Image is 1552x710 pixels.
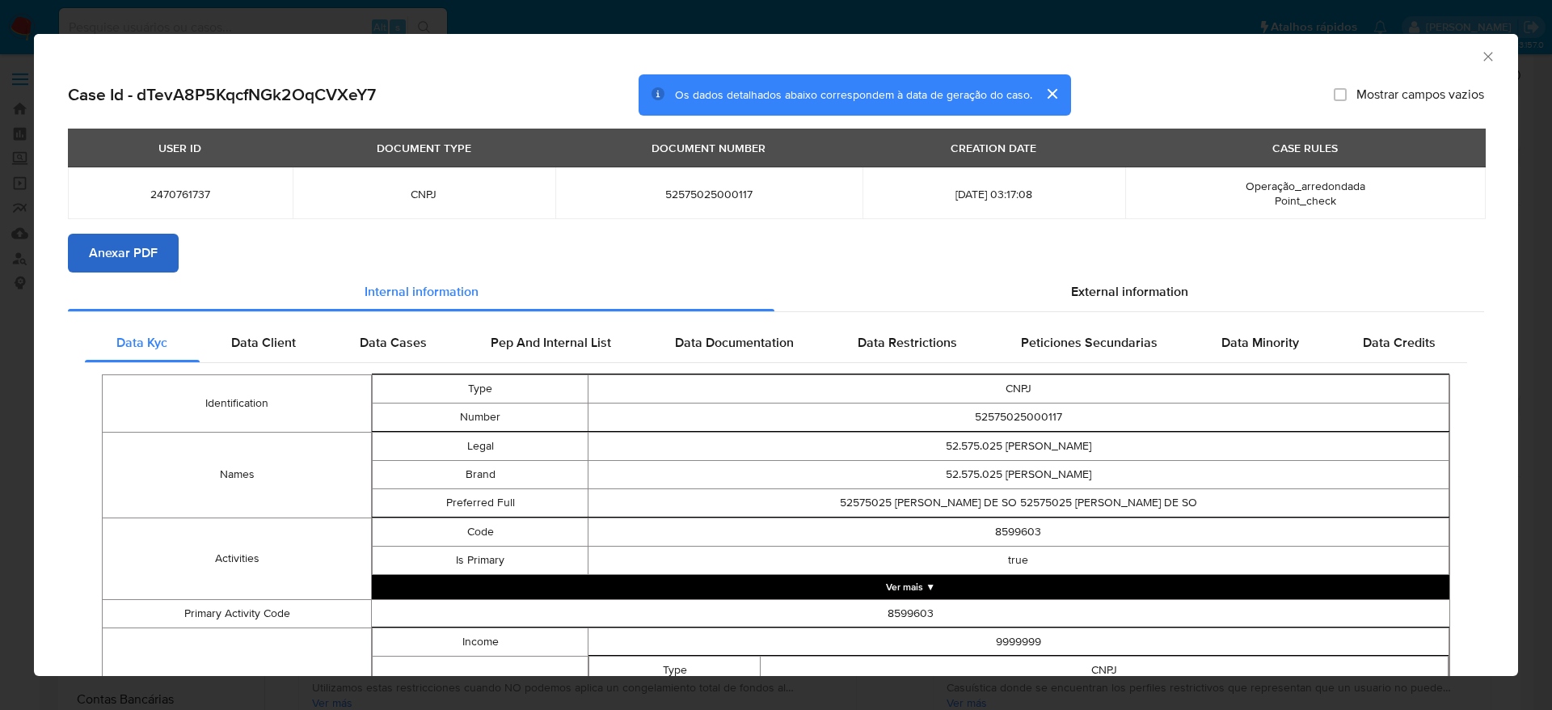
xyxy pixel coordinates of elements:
[941,134,1046,162] div: CREATION DATE
[312,187,536,201] span: CNPJ
[116,333,167,352] span: Data Kyc
[68,84,376,105] h2: Case Id - dTevA8P5KqcfNGk2OqCVXeY7
[1356,87,1484,103] span: Mostrar campos vazios
[373,403,588,431] td: Number
[373,546,588,574] td: Is Primary
[149,134,211,162] div: USER ID
[491,333,611,352] span: Pep And Internal List
[367,134,481,162] div: DOCUMENT TYPE
[1246,178,1365,194] span: Operação_arredondada
[103,432,372,518] td: Names
[34,34,1518,676] div: closure-recommendation-modal
[1263,134,1347,162] div: CASE RULES
[588,518,1449,546] td: 8599603
[588,546,1449,574] td: true
[675,333,794,352] span: Data Documentation
[373,518,588,546] td: Code
[103,599,372,628] td: Primary Activity Code
[588,488,1449,517] td: 52575025 [PERSON_NAME] DE SO 52575025 [PERSON_NAME] DE SO
[360,333,427,352] span: Data Cases
[372,575,1449,599] button: Expand array
[68,273,1484,311] div: Detailed info
[1480,49,1495,63] button: Fechar a janela
[1363,333,1436,352] span: Data Credits
[231,333,296,352] span: Data Client
[89,235,158,271] span: Anexar PDF
[882,187,1106,201] span: [DATE] 03:17:08
[1032,74,1071,113] button: cerrar
[373,628,588,656] td: Income
[588,656,761,684] td: Type
[575,187,843,201] span: 52575025000117
[675,87,1032,103] span: Os dados detalhados abaixo correspondem à data de geração do caso.
[103,374,372,432] td: Identification
[1221,333,1299,352] span: Data Minority
[68,234,179,273] button: Anexar PDF
[87,187,273,201] span: 2470761737
[588,374,1449,403] td: CNPJ
[373,432,588,460] td: Legal
[761,656,1449,684] td: CNPJ
[373,488,588,517] td: Preferred Full
[373,460,588,488] td: Brand
[372,599,1450,628] td: 8599603
[373,374,588,403] td: Type
[642,134,775,162] div: DOCUMENT NUMBER
[1275,192,1336,209] span: Point_check
[1071,282,1188,301] span: External information
[1334,88,1347,101] input: Mostrar campos vazios
[588,460,1449,488] td: 52.575.025 [PERSON_NAME]
[588,432,1449,460] td: 52.575.025 [PERSON_NAME]
[365,282,479,301] span: Internal information
[858,333,957,352] span: Data Restrictions
[588,403,1449,431] td: 52575025000117
[1021,333,1158,352] span: Peticiones Secundarias
[103,518,372,599] td: Activities
[588,628,1449,656] td: 9999999
[85,323,1467,362] div: Detailed internal info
